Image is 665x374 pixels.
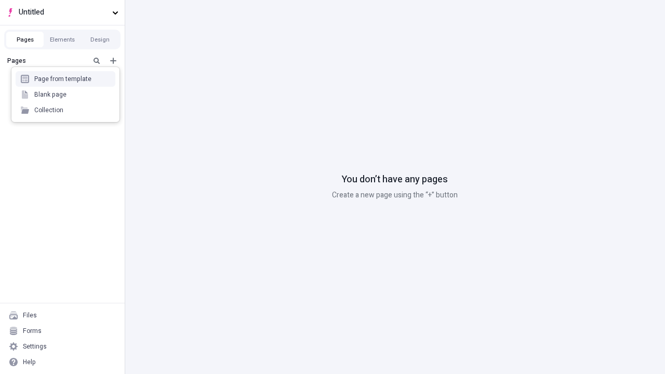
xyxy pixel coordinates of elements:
[332,190,458,201] p: Create a new page using the “+” button
[34,75,91,83] div: Page from template
[23,358,36,366] div: Help
[81,32,118,47] button: Design
[107,55,119,67] button: Add new
[7,57,86,65] div: Pages
[23,311,37,319] div: Files
[34,106,63,114] div: Collection
[34,90,66,99] div: Blank page
[6,32,44,47] button: Pages
[23,342,47,351] div: Settings
[19,7,108,18] span: Untitled
[23,327,42,335] div: Forms
[44,32,81,47] button: Elements
[342,173,448,186] p: You don’t have any pages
